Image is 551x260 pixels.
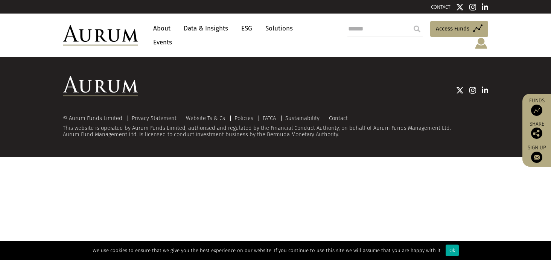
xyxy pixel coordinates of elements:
[474,37,488,50] img: account-icon.svg
[526,97,547,116] a: Funds
[469,87,476,94] img: Instagram icon
[482,87,489,94] img: Linkedin icon
[63,116,126,121] div: © Aurum Funds Limited
[180,21,232,35] a: Data & Insights
[409,21,425,36] input: Submit
[237,21,256,35] a: ESG
[262,21,297,35] a: Solutions
[234,115,253,122] a: Policies
[531,128,542,139] img: Share this post
[469,3,476,11] img: Instagram icon
[531,105,542,116] img: Access Funds
[132,115,177,122] a: Privacy Statement
[456,87,464,94] img: Twitter icon
[430,21,488,37] a: Access Funds
[186,115,225,122] a: Website Ts & Cs
[63,25,138,46] img: Aurum
[456,3,464,11] img: Twitter icon
[63,76,138,96] img: Aurum Logo
[149,21,174,35] a: About
[431,4,451,10] a: CONTACT
[63,115,488,138] div: This website is operated by Aurum Funds Limited, authorised and regulated by the Financial Conduc...
[482,3,489,11] img: Linkedin icon
[285,115,320,122] a: Sustainability
[436,24,469,33] span: Access Funds
[329,115,348,122] a: Contact
[263,115,276,122] a: FATCA
[149,35,172,49] a: Events
[526,144,547,163] a: Sign up
[526,122,547,139] div: Share
[531,152,542,163] img: Sign up to our newsletter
